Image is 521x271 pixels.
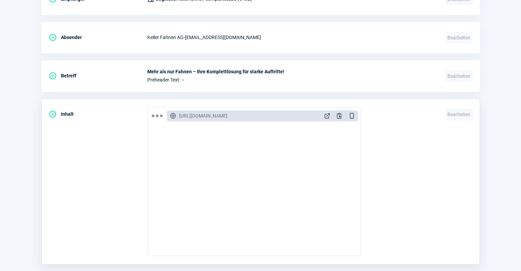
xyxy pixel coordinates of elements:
[49,30,147,44] div: Absender
[445,109,473,120] span: Bearbeiten
[445,32,473,44] span: Bearbeiten
[49,107,147,121] div: Inhalt
[147,30,437,44] div: Keller Fahnen AG - [EMAIL_ADDRESS][DOMAIN_NAME]
[147,77,437,83] span: Preheader Text: –
[49,69,147,83] div: Betreff
[445,70,473,82] span: Bearbeiten
[147,69,437,74] span: Mehr als nur Fahnen – Ihre Komplettlösung für starke Auftritte!
[179,112,227,119] span: [URL][DOMAIN_NAME]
